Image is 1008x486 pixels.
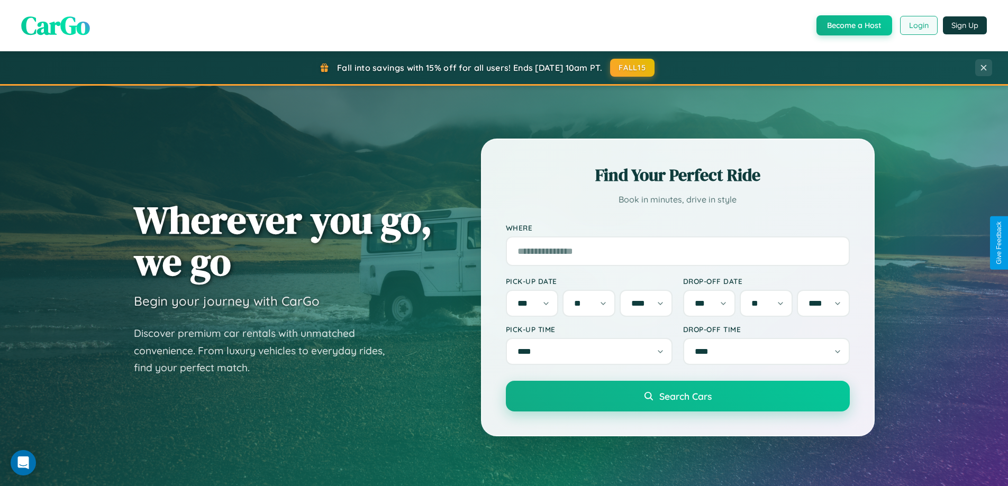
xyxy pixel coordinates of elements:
span: Fall into savings with 15% off for all users! Ends [DATE] 10am PT. [337,62,602,73]
span: CarGo [21,8,90,43]
h2: Find Your Perfect Ride [506,163,850,187]
label: Drop-off Date [683,277,850,286]
button: Login [900,16,938,35]
div: Open Intercom Messenger [11,450,36,475]
button: Become a Host [816,15,892,35]
p: Discover premium car rentals with unmatched convenience. From luxury vehicles to everyday rides, ... [134,325,398,377]
label: Where [506,223,850,232]
label: Drop-off Time [683,325,850,334]
h3: Begin your journey with CarGo [134,293,320,309]
label: Pick-up Time [506,325,673,334]
h1: Wherever you go, we go [134,199,432,282]
button: Sign Up [943,16,987,34]
button: FALL15 [610,59,655,77]
span: Search Cars [659,390,712,402]
button: Search Cars [506,381,850,411]
div: Give Feedback [995,222,1003,264]
p: Book in minutes, drive in style [506,192,850,207]
label: Pick-up Date [506,277,673,286]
